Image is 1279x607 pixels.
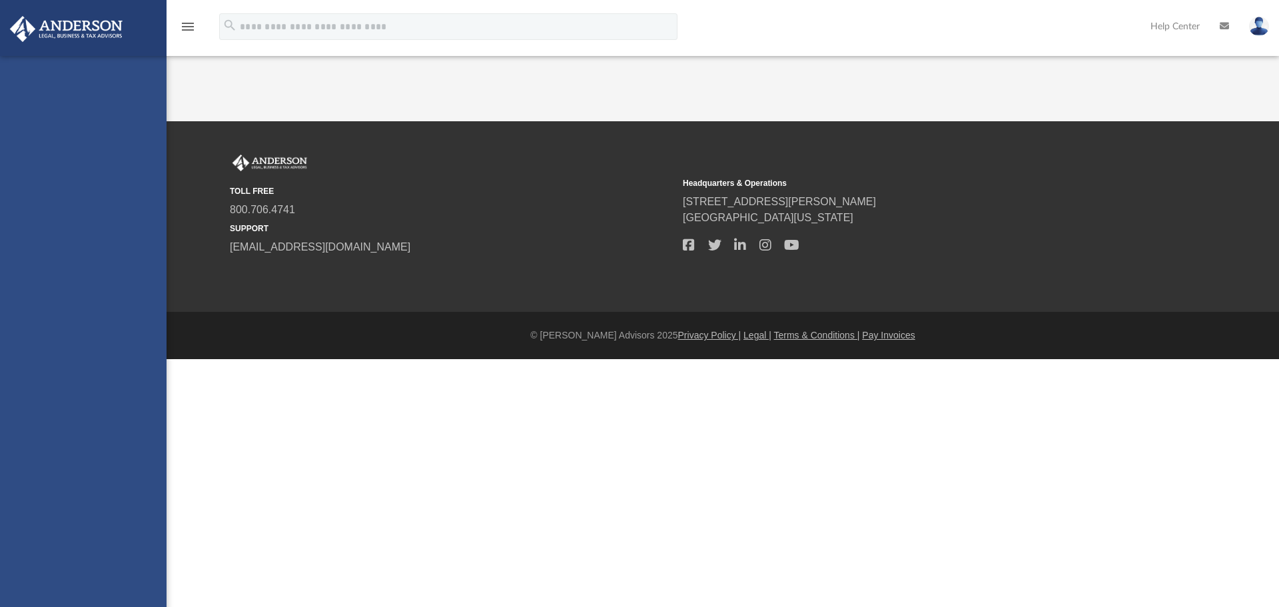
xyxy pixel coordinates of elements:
a: [STREET_ADDRESS][PERSON_NAME] [683,196,876,207]
div: © [PERSON_NAME] Advisors 2025 [167,328,1279,342]
a: Privacy Policy | [678,330,741,340]
img: User Pic [1249,17,1269,36]
a: Terms & Conditions | [774,330,860,340]
a: Pay Invoices [862,330,915,340]
small: TOLL FREE [230,185,673,197]
a: [GEOGRAPHIC_DATA][US_STATE] [683,212,853,223]
img: Anderson Advisors Platinum Portal [230,155,310,172]
a: 800.706.4741 [230,204,295,215]
img: Anderson Advisors Platinum Portal [6,16,127,42]
a: Legal | [743,330,771,340]
a: menu [180,25,196,35]
a: [EMAIL_ADDRESS][DOMAIN_NAME] [230,241,410,253]
small: Headquarters & Operations [683,177,1126,189]
i: search [222,18,237,33]
small: SUPPORT [230,223,673,235]
i: menu [180,19,196,35]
